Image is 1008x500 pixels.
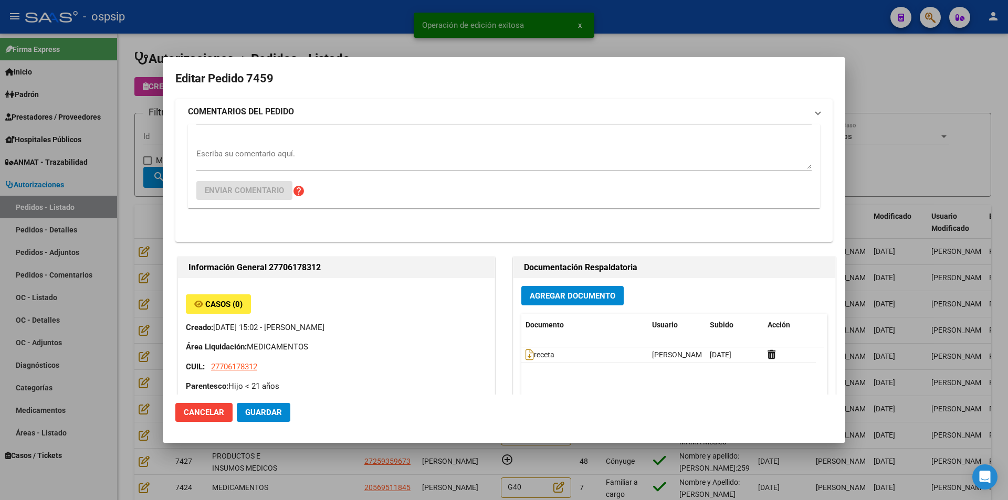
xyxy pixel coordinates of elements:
strong: Área Liquidación: [186,342,247,352]
button: Agregar Documento [521,286,624,305]
strong: CUIL: [186,362,205,371]
span: 27706178312 [211,362,257,371]
span: Agregar Documento [530,291,615,301]
strong: COMENTARIOS DEL PEDIDO [188,105,294,118]
button: Guardar [237,403,290,422]
span: Enviar comentario [205,186,284,195]
p: MEDICAMENTOS [186,341,487,353]
mat-expansion-panel-header: COMENTARIOS DEL PEDIDO [175,99,833,124]
span: [PERSON_NAME] [652,350,708,359]
button: Cancelar [175,403,233,422]
span: Acción [768,321,790,329]
span: Guardar [245,408,282,417]
p: Hijo < 21 años [186,380,487,392]
span: Cancelar [184,408,224,417]
strong: Parentesco: [186,381,228,391]
span: receta [526,350,554,359]
datatable-header-cell: Documento [521,314,648,336]
button: Enviar comentario [196,181,292,200]
mat-icon: help [292,185,305,197]
datatable-header-cell: Usuario [648,314,706,336]
datatable-header-cell: Acción [763,314,816,336]
h2: Información General 27706178312 [188,261,484,274]
h2: Documentación Respaldatoria [524,261,825,274]
span: Subido [710,321,733,329]
p: [DATE] 15:02 - [PERSON_NAME] [186,322,487,334]
span: [DATE] [710,350,731,359]
h2: Editar Pedido 7459 [175,69,833,89]
span: Usuario [652,321,678,329]
button: Casos (0) [186,294,251,314]
div: COMENTARIOS DEL PEDIDO [175,124,833,241]
datatable-header-cell: Subido [706,314,763,336]
div: Open Intercom Messenger [972,464,997,490]
span: Documento [526,321,564,329]
strong: Creado: [186,323,213,332]
span: Casos (0) [205,300,243,309]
